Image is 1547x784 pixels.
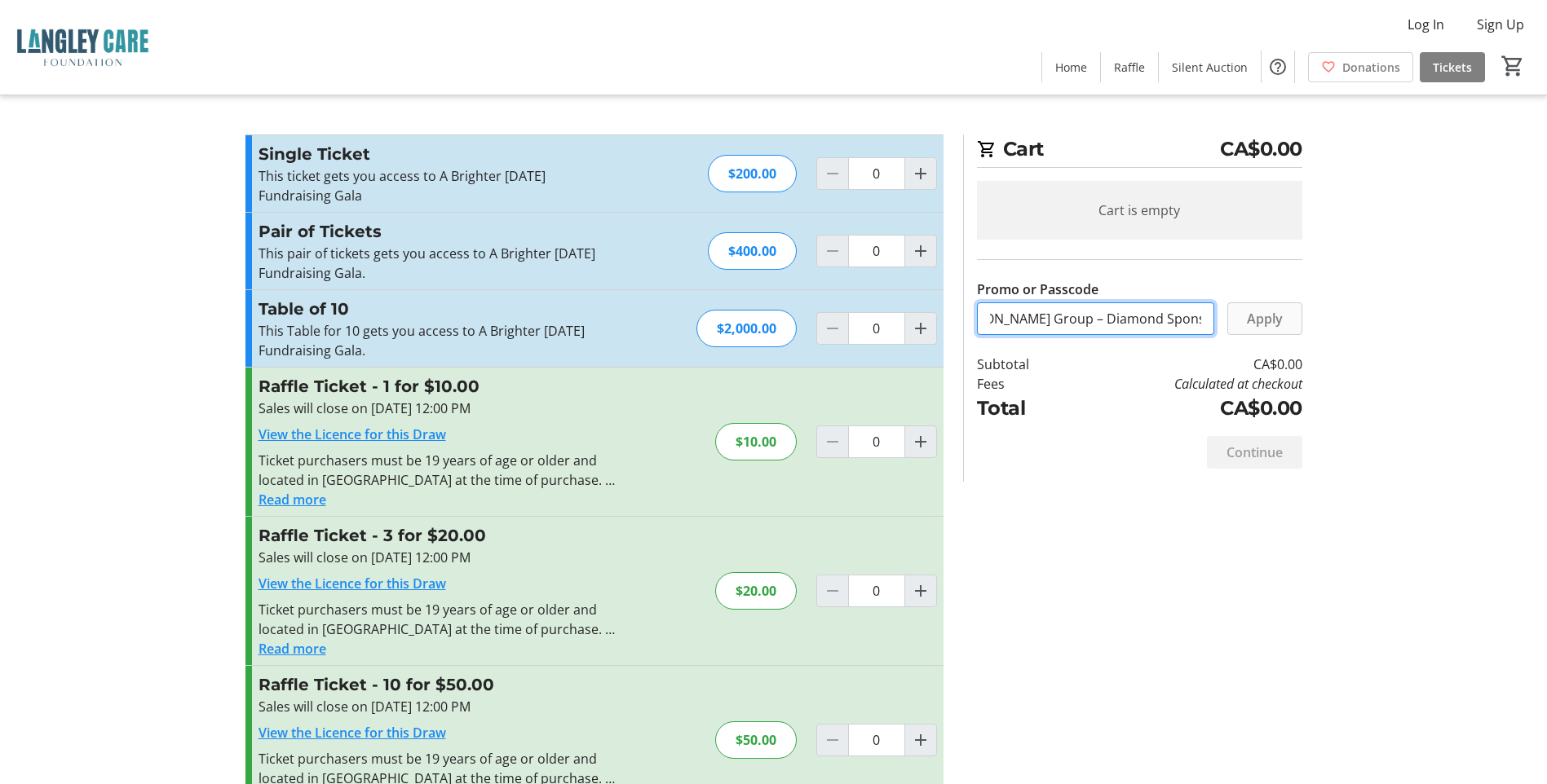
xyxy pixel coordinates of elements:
button: Increment by one [905,313,936,344]
span: CA$0.00 [1220,134,1302,164]
div: $50.00 [715,721,797,759]
h3: Pair of Tickets [259,219,615,244]
div: Ticket purchasers must be 19 years of age or older and located in [GEOGRAPHIC_DATA] at the time o... [259,451,615,490]
span: Tickets [1433,59,1472,76]
div: $2,000.00 [696,310,797,347]
p: This Table for 10 gets you access to A Brighter [DATE] Fundraising Gala. [259,321,615,360]
label: Promo or Passcode [977,280,1098,299]
td: CA$0.00 [1071,355,1302,374]
input: Pair of Tickets Quantity [848,235,905,267]
div: Ticket purchasers must be 19 years of age or older and located in [GEOGRAPHIC_DATA] at the time o... [259,600,615,639]
span: Raffle [1114,59,1145,76]
h3: Raffle Ticket - 3 for $20.00 [259,523,615,548]
a: Donations [1308,52,1413,82]
button: Log In [1395,11,1457,37]
button: Increment by one [905,725,936,755]
button: Apply [1227,302,1302,335]
td: Subtotal [977,355,1072,374]
button: Read more [259,639,326,658]
h3: Raffle Ticket - 10 for $50.00 [259,672,615,697]
button: Increment by one [905,158,936,189]
span: Apply [1247,309,1283,328]
h2: Cart [977,134,1302,168]
input: Single Ticket Quantity [848,157,905,190]
button: Help [1262,51,1294,83]
div: $10.00 [715,423,797,460]
td: Calculated at checkout [1071,374,1302,394]
button: Increment by one [905,426,936,457]
a: View the Licence for this Draw [259,575,446,592]
td: Total [977,394,1072,423]
div: Sales will close on [DATE] 12:00 PM [259,548,615,567]
img: Langley Care Foundation 's Logo [10,7,155,88]
div: Sales will close on [DATE] 12:00 PM [259,399,615,418]
a: Raffle [1101,52,1158,82]
a: Home [1042,52,1100,82]
input: Enter promo or passcode [977,302,1214,335]
button: Increment by one [905,236,936,266]
p: This ticket gets you access to A Brighter [DATE] Fundraising Gala [259,166,615,205]
input: Raffle Ticket Quantity [848,575,905,607]
input: Table of 10 Quantity [848,312,905,345]
span: Home [1055,59,1087,76]
div: $20.00 [715,572,797,610]
button: Cart [1498,51,1527,81]
div: Cart is empty [977,181,1302,240]
h3: Table of 10 [259,297,615,321]
input: Raffle Ticket Quantity [848,724,905,756]
td: CA$0.00 [1071,394,1302,423]
h3: Single Ticket [259,142,615,166]
div: Sales will close on [DATE] 12:00 PM [259,697,615,716]
a: View the Licence for this Draw [259,425,446,443]
span: Log In [1408,15,1444,34]
div: $400.00 [708,232,797,270]
h3: Raffle Ticket - 1 for $10.00 [259,374,615,399]
a: Tickets [1420,52,1485,82]
button: Read more [259,490,326,509]
p: This pair of tickets gets you access to A Brighter [DATE] Fundraising Gala. [259,244,615,283]
span: Sign Up [1477,15,1524,34]
a: Silent Auction [1159,52,1261,82]
button: Sign Up [1464,11,1537,37]
a: View the Licence for this Draw [259,724,446,742]
input: Raffle Ticket Quantity [848,425,905,458]
td: Fees [977,374,1072,394]
button: Increment by one [905,575,936,606]
span: Donations [1342,59,1400,76]
span: Silent Auction [1172,59,1248,76]
div: $200.00 [708,155,797,192]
